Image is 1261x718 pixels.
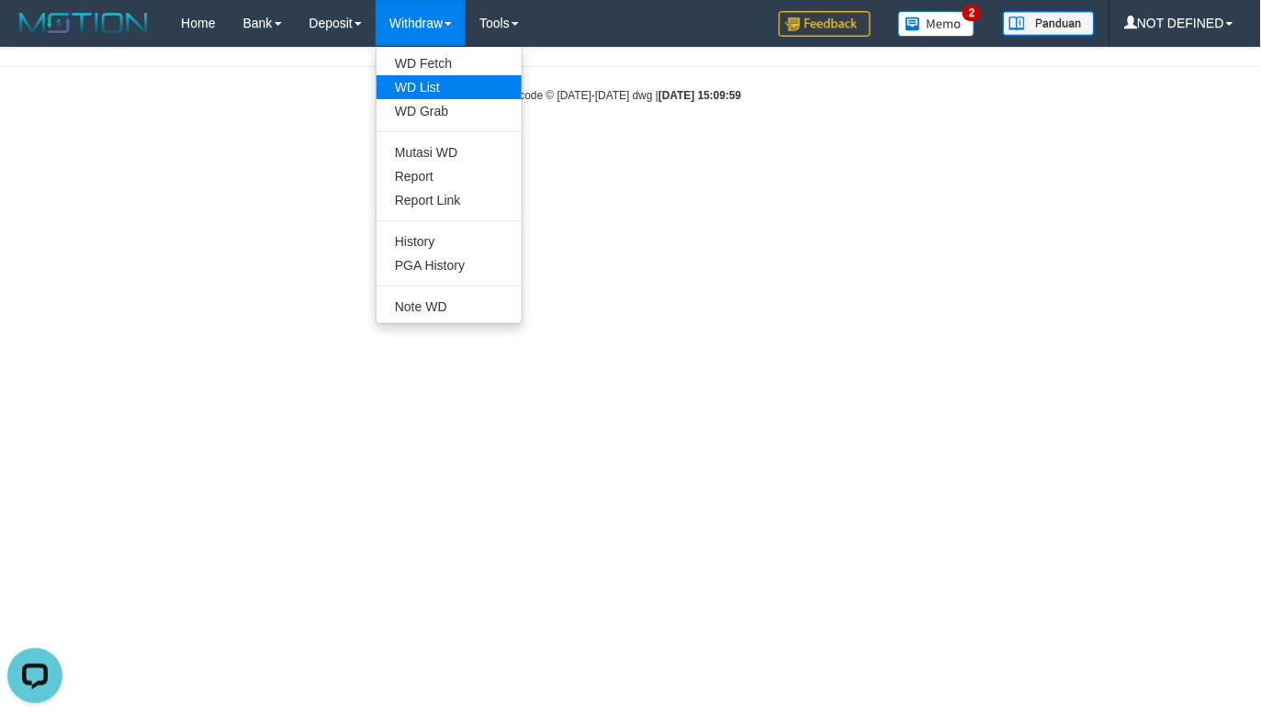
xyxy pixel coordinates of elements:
a: History [377,230,522,253]
span: 2 [963,5,982,21]
small: code © [DATE]-[DATE] dwg | [520,89,742,102]
img: Button%20Memo.svg [898,11,975,37]
a: Report [377,164,522,188]
a: PGA History [377,253,522,277]
strong: [DATE] 15:09:59 [659,89,741,102]
a: Report Link [377,188,522,212]
a: WD Grab [377,99,522,123]
img: MOTION_logo.png [14,9,153,37]
button: Open LiveChat chat widget [7,7,62,62]
a: Mutasi WD [377,140,522,164]
a: WD Fetch [377,51,522,75]
a: WD List [377,75,522,99]
img: Feedback.jpg [779,11,871,37]
a: Note WD [377,295,522,319]
img: panduan.png [1003,11,1095,36]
